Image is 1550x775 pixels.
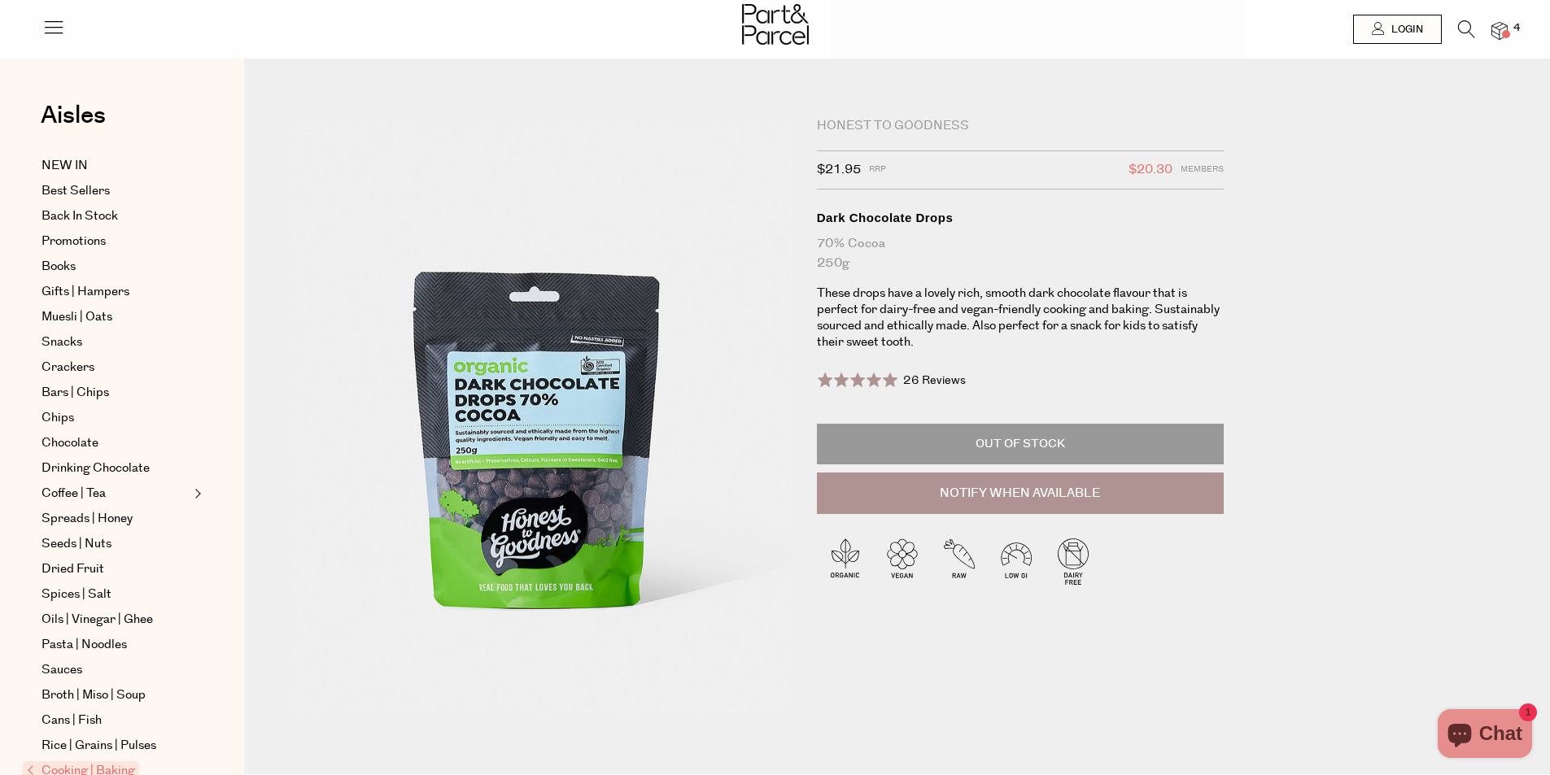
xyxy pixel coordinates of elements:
img: P_P-ICONS-Live_Bec_V11_Raw.svg [931,533,988,590]
span: Drinking Chocolate [41,459,150,478]
a: Cans | Fish [41,711,190,730]
a: Chips [41,408,190,428]
img: P_P-ICONS-Live_Bec_V11_Low_Gi.svg [988,533,1045,590]
span: RRP [869,159,886,181]
span: Promotions [41,232,106,251]
span: Broth | Miso | Soup [41,686,146,705]
a: Coffee | Tea [41,484,190,503]
img: P_P-ICONS-Live_Bec_V11_Organic.svg [817,533,874,590]
span: Books [41,257,76,276]
span: Best Sellers [41,181,110,201]
a: 4 [1491,22,1508,39]
span: Bars | Chips [41,383,109,403]
span: Seeds | Nuts [41,534,111,554]
a: Spreads | Honey [41,509,190,529]
span: $20.30 [1129,159,1172,181]
span: Back In Stock [41,207,118,226]
span: Sauces [41,660,82,680]
span: NEW IN [41,156,88,176]
a: Broth | Miso | Soup [41,686,190,705]
span: Cans | Fish [41,711,102,730]
a: Login [1353,15,1442,44]
span: 4 [1509,21,1524,36]
img: Part&Parcel [742,4,809,45]
span: Snacks [41,333,82,352]
span: 26 Reviews [903,372,966,389]
a: Chocolate [41,433,190,453]
a: Muesli | Oats [41,307,190,327]
a: Dried Fruit [41,559,190,579]
span: Rice | Grains | Pulses [41,736,156,755]
a: Bars | Chips [41,383,190,403]
span: Members [1181,159,1224,181]
div: Dark Chocolate Drops [817,210,1224,226]
span: Muesli | Oats [41,307,112,327]
a: Spices | Salt [41,585,190,604]
span: Crackers [41,358,94,377]
span: Gifts | Hampers [41,282,129,302]
button: Expand/Collapse Coffee | Tea [190,484,202,503]
span: Spices | Salt [41,585,111,604]
a: Back In Stock [41,207,190,226]
a: Oils | Vinegar | Ghee [41,610,190,629]
a: Drinking Chocolate [41,459,190,478]
a: Books [41,257,190,276]
a: Gifts | Hampers [41,282,190,302]
a: Sauces [41,660,190,680]
div: Honest to Goodness [817,118,1224,134]
a: NEW IN [41,156,190,176]
a: Snacks [41,333,190,352]
span: Chocolate [41,433,98,453]
a: Aisles [41,103,106,144]
img: P_P-ICONS-Live_Bec_V11_Dairy_Free.svg [1045,533,1102,590]
span: Oils | Vinegar | Ghee [41,610,153,629]
span: Spreads | Honey [41,509,133,529]
img: P_P-ICONS-Live_Bec_V11_Vegan.svg [874,533,931,590]
span: Login [1387,23,1423,37]
p: Out of Stock [817,424,1224,464]
span: Chips [41,408,74,428]
inbox-online-store-chat: Shopify online store chat [1433,709,1537,762]
img: Dark Chocolate Drops [293,124,792,713]
span: Aisles [41,98,106,133]
a: Pasta | Noodles [41,635,190,655]
a: Best Sellers [41,181,190,201]
a: Crackers [41,358,190,377]
a: Promotions [41,232,190,251]
a: Rice | Grains | Pulses [41,736,190,755]
button: Notify When Available [817,472,1224,515]
span: $21.95 [817,159,861,181]
a: Seeds | Nuts [41,534,190,554]
div: 70% Cocoa 250g [817,234,1224,273]
p: These drops have a lovely rich, smooth dark chocolate flavour that is perfect for dairy-free and ... [817,285,1224,350]
span: Dried Fruit [41,559,104,579]
span: Coffee | Tea [41,484,106,503]
span: Pasta | Noodles [41,635,127,655]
